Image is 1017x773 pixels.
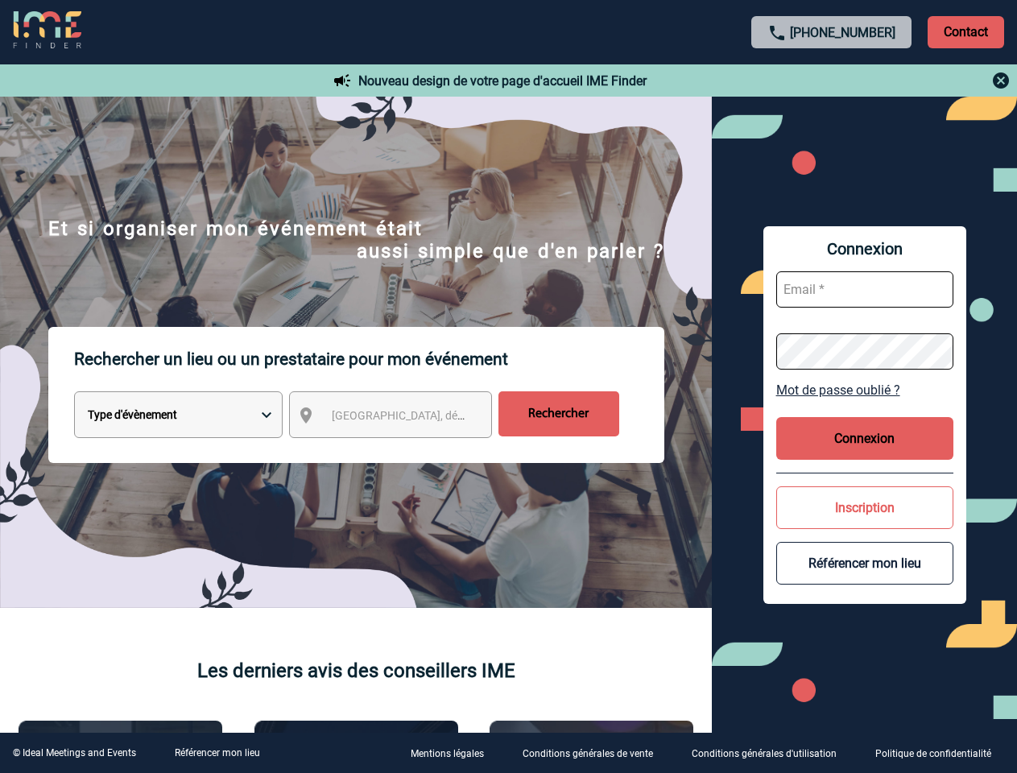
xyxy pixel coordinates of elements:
[692,749,837,760] p: Conditions générales d'utilisation
[74,327,664,391] p: Rechercher un lieu ou un prestataire pour mon événement
[523,749,653,760] p: Conditions générales de vente
[776,271,953,308] input: Email *
[928,16,1004,48] p: Contact
[398,746,510,761] a: Mentions légales
[776,542,953,585] button: Référencer mon lieu
[875,749,991,760] p: Politique de confidentialité
[498,391,619,436] input: Rechercher
[767,23,787,43] img: call-24-px.png
[776,239,953,258] span: Connexion
[13,747,136,759] div: © Ideal Meetings and Events
[510,746,679,761] a: Conditions générales de vente
[332,409,556,422] span: [GEOGRAPHIC_DATA], département, région...
[862,746,1017,761] a: Politique de confidentialité
[175,747,260,759] a: Référencer mon lieu
[776,417,953,460] button: Connexion
[776,382,953,398] a: Mot de passe oublié ?
[776,486,953,529] button: Inscription
[411,749,484,760] p: Mentions légales
[790,25,895,40] a: [PHONE_NUMBER]
[679,746,862,761] a: Conditions générales d'utilisation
